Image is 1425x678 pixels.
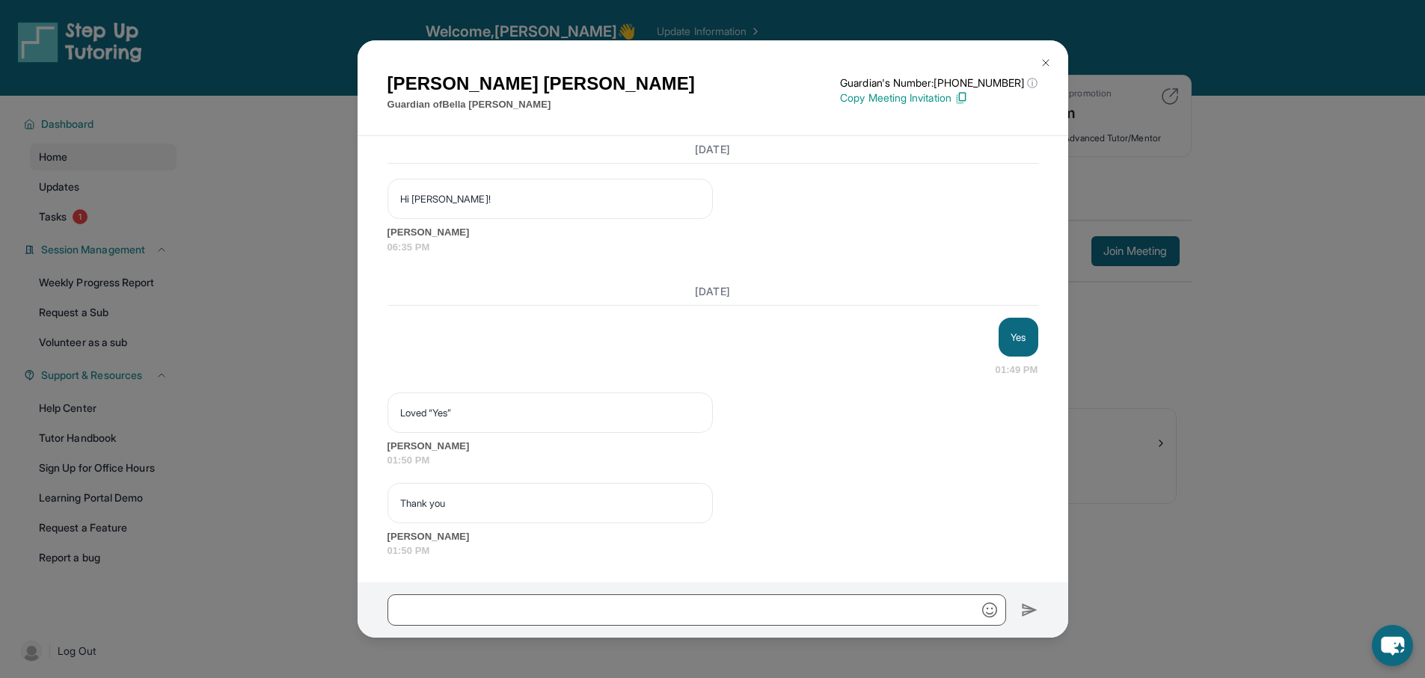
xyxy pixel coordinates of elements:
img: Copy Icon [954,91,968,105]
p: Loved “Yes” [400,405,700,420]
span: [PERSON_NAME] [387,529,1038,544]
p: Hi [PERSON_NAME]! [400,191,700,206]
h3: [DATE] [387,284,1038,299]
p: Guardian's Number: [PHONE_NUMBER] [840,75,1038,90]
h3: [DATE] [387,142,1038,157]
p: Copy Meeting Invitation [840,90,1038,105]
img: Emoji [982,603,997,617]
span: 01:50 PM [387,543,1038,558]
img: Send icon [1021,601,1038,619]
img: Close Icon [1040,57,1052,69]
span: ⓘ [1027,75,1038,90]
h1: [PERSON_NAME] [PERSON_NAME] [387,70,695,97]
p: Guardian of Bella [PERSON_NAME] [387,97,695,112]
p: Thank you [400,496,700,511]
span: [PERSON_NAME] [387,439,1038,454]
span: [PERSON_NAME] [387,225,1038,240]
span: 01:49 PM [996,363,1038,377]
p: Yes [1011,330,1026,345]
span: 06:35 PM [387,240,1038,255]
span: 01:50 PM [387,453,1038,468]
button: chat-button [1372,625,1413,666]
